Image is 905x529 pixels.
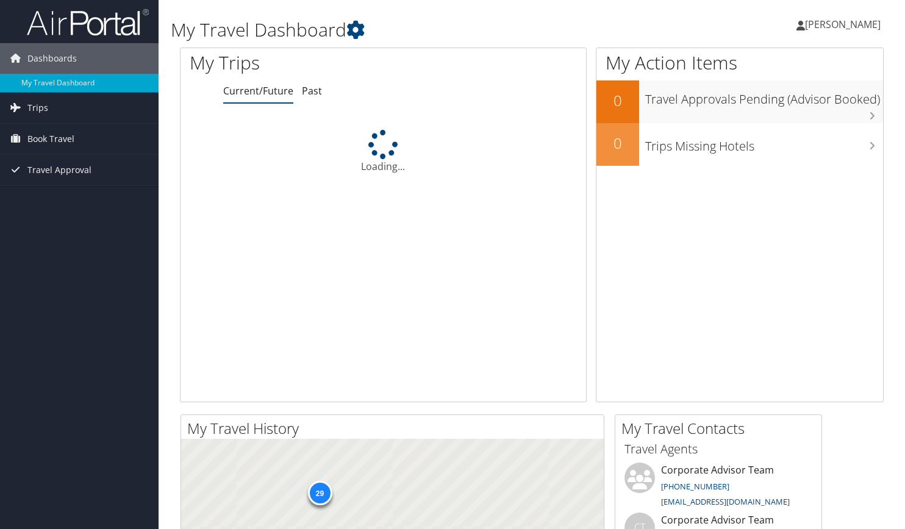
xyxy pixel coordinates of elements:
span: Travel Approval [27,155,91,185]
h2: My Travel Contacts [621,418,821,439]
a: Past [302,84,322,98]
a: 0Trips Missing Hotels [596,123,883,166]
h2: 0 [596,90,639,111]
h1: My Trips [190,50,408,76]
a: 0Travel Approvals Pending (Advisor Booked) [596,80,883,123]
div: Loading... [181,130,586,174]
div: 29 [307,481,332,505]
span: Book Travel [27,124,74,154]
h3: Travel Approvals Pending (Advisor Booked) [645,85,883,108]
h3: Trips Missing Hotels [645,132,883,155]
a: [PERSON_NAME] [796,6,893,43]
span: Dashboards [27,43,77,74]
h2: 0 [596,133,639,154]
a: [EMAIL_ADDRESS][DOMAIN_NAME] [661,496,790,507]
h1: My Action Items [596,50,883,76]
span: Trips [27,93,48,123]
span: [PERSON_NAME] [805,18,881,31]
h1: My Travel Dashboard [171,17,652,43]
img: airportal-logo.png [27,8,149,37]
li: Corporate Advisor Team [618,463,818,513]
a: [PHONE_NUMBER] [661,481,729,492]
h3: Travel Agents [624,441,812,458]
a: Current/Future [223,84,293,98]
h2: My Travel History [187,418,604,439]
